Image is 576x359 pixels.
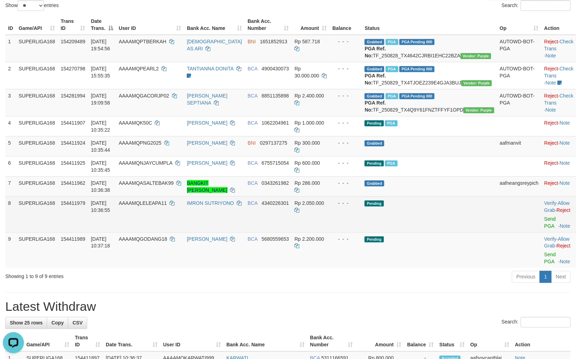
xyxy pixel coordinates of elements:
[307,332,356,352] th: Bank Acc. Number: activate to sort column ascending
[385,160,397,166] span: PGA
[72,320,83,326] span: CSV
[224,332,307,352] th: Bank Acc. Name: activate to sort column ascending
[88,15,116,35] th: Date Trans.: activate to sort column descending
[61,39,85,44] span: 154209489
[365,181,384,187] span: Grabbed
[5,300,571,314] h1: Latest Withdraw
[544,180,558,186] a: Reject
[560,140,570,146] a: Note
[248,120,257,126] span: BCA
[5,116,16,136] td: 4
[365,46,386,58] b: PGA Ref. No:
[248,66,257,71] span: BCA
[365,66,384,72] span: Grabbed
[365,140,384,146] span: Grabbed
[91,120,110,133] span: [DATE] 10:35:22
[16,232,58,268] td: SUPERLIGA168
[544,236,570,249] a: Allow Grab
[16,196,58,232] td: SUPERLIGA168
[333,65,359,72] div: - - -
[18,0,44,11] select: Showentries
[10,320,43,326] span: Show 25 rows
[560,223,571,229] a: Note
[16,15,58,35] th: Game/API: activate to sort column ascending
[248,39,256,44] span: BNI
[461,53,491,59] span: Vendor URL: https://trx4.1velocity.biz
[497,176,542,196] td: aafneangsreypich
[544,66,558,71] a: Reject
[544,66,574,78] a: Check Trans
[362,62,497,89] td: TF_250829_TX4TJOEZ239E4GJA3BUJ
[262,120,289,126] span: Copy 1062204961 to clipboard
[248,236,257,242] span: BCA
[5,196,16,232] td: 8
[187,93,228,106] a: [PERSON_NAME] SEPTIANA
[502,0,571,11] label: Search:
[521,0,571,11] input: Search:
[187,200,234,206] a: IMRON SUTRIYONO
[260,140,287,146] span: Copy 0297137275 to clipboard
[119,180,174,186] span: AAAAMQASALTEBAK99
[399,93,435,99] span: PGA Pending
[544,93,574,106] a: Check Trans
[262,236,289,242] span: Copy 5680559653 to clipboard
[187,39,242,51] a: [DEMOGRAPHIC_DATA] AS ARI
[362,35,497,62] td: TF_250828_TX4642CJRBI1EHC22BZA
[468,332,512,352] th: Op: activate to sort column ascending
[356,332,404,352] th: Amount: activate to sort column ascending
[187,66,234,71] a: TANTIANNA DONITA
[365,93,384,99] span: Grabbed
[248,200,257,206] span: BCA
[463,107,494,113] span: Vendor URL: https://trx4.1velocity.biz
[497,136,542,156] td: aafmanvit
[119,120,152,126] span: AAAAMQK50C
[248,180,257,186] span: BCA
[546,80,556,86] a: Note
[262,200,289,206] span: Copy 4340226301 to clipboard
[544,252,556,265] a: Send PGA
[187,140,228,146] a: [PERSON_NAME]
[160,332,224,352] th: User ID: activate to sort column ascending
[119,200,167,206] span: AAAAMQLELEAPA11
[295,93,324,99] span: Rp 2.400.000
[3,3,24,24] button: Open LiveChat chat widget
[521,317,571,328] input: Search:
[5,176,16,196] td: 7
[365,237,384,243] span: Pending
[365,73,386,86] b: PGA Ref. No:
[61,200,85,206] span: 154411979
[386,66,398,72] span: Marked by aafmaleo
[61,66,85,71] span: 154270798
[560,160,570,166] a: Note
[365,160,384,166] span: Pending
[248,160,257,166] span: BCA
[61,120,85,126] span: 154411907
[119,93,169,99] span: AAAAMQGACORJP02
[119,236,167,242] span: AAAAMQGODANG18
[544,200,570,213] a: Allow Grab
[58,15,88,35] th: Trans ID: activate to sort column ascending
[544,120,558,126] a: Reject
[295,66,319,78] span: Rp 30.000.000
[16,89,58,116] td: SUPERLIGA168
[497,35,542,62] td: AUTOWD-BOT-PGA
[5,232,16,268] td: 9
[61,140,85,146] span: 154411924
[333,119,359,126] div: - - -
[292,15,330,35] th: Amount: activate to sort column ascending
[5,317,47,329] a: Show 25 rows
[512,332,571,352] th: Action
[544,160,558,166] a: Reject
[551,271,571,283] a: Next
[91,93,110,106] span: [DATE] 19:09:58
[404,332,437,352] th: Balance: activate to sort column ascending
[333,235,359,243] div: - - -
[295,180,320,186] span: Rp 286.000
[544,93,558,99] a: Reject
[119,66,159,71] span: AAAAMQPEARL2
[546,53,556,58] a: Note
[295,140,320,146] span: Rp 300.000
[61,236,85,242] span: 154411989
[119,39,166,44] span: AAAAMQPTBERKAH
[560,180,570,186] a: Note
